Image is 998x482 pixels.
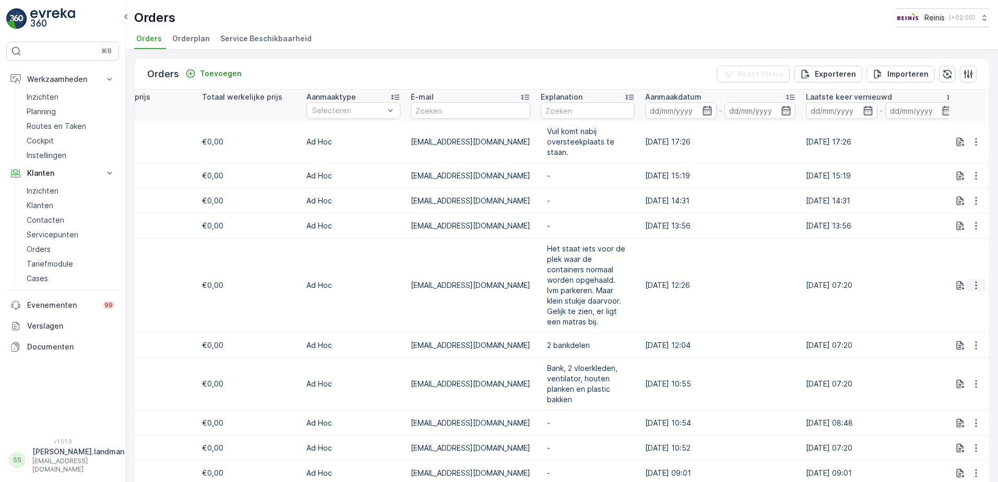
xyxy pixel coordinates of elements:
p: Klanten [27,200,53,211]
span: Het staat iets voor de plek waar de containers normaal worden opgehaald. Ivm parkeren. Maar klein... [547,244,628,327]
p: Selecteren [312,105,384,116]
td: [DATE] 17:26 [640,121,801,163]
span: €0,00 [202,137,223,146]
td: [DATE] 07:20 [801,238,961,333]
p: Ad Hoc [306,196,400,206]
p: E-mail [411,92,434,102]
span: Service Beschikbaarheid [220,33,312,44]
td: [DATE] 10:55 [640,358,801,411]
span: €0,00 [202,379,223,388]
p: [EMAIL_ADDRESS][DOMAIN_NAME] [411,280,530,291]
p: [EMAIL_ADDRESS][DOMAIN_NAME] [411,340,530,351]
p: [EMAIL_ADDRESS][DOMAIN_NAME] [411,171,530,181]
p: [EMAIL_ADDRESS][DOMAIN_NAME] [411,379,530,389]
p: Ad Hoc [306,221,400,231]
p: [EMAIL_ADDRESS][DOMAIN_NAME] [411,443,530,453]
span: Orderplan [172,33,210,44]
p: Aanmaaktype [306,92,356,102]
span: €0,00 [202,443,223,452]
p: [EMAIL_ADDRESS][DOMAIN_NAME] [411,137,530,147]
input: dd/mm/yyyy [885,102,957,119]
p: Orders [147,67,179,81]
a: Planning [22,104,119,119]
a: Verslagen [6,316,119,336]
p: Orders [27,244,51,255]
span: Orders [136,33,162,44]
p: [PERSON_NAME].landman [32,447,124,457]
p: Cases [27,273,48,284]
p: Ad Hoc [306,280,400,291]
input: dd/mm/yyyy [806,102,877,119]
button: Reset filters [717,66,790,82]
td: [DATE] 10:52 [640,436,801,461]
p: Contacten [27,215,64,225]
p: Reset filters [738,69,783,79]
td: [DATE] 13:56 [640,213,801,238]
span: Vuil komt nabij oversteekplaats te staan. [547,126,628,158]
a: Cases [22,271,119,286]
p: Ad Hoc [306,468,400,478]
p: 99 [104,301,113,309]
button: Exporteren [794,66,862,82]
input: dd/mm/yyyy [645,102,717,119]
p: Toevoegen [200,68,242,79]
img: logo [6,8,27,29]
span: €0,00 [202,196,223,205]
p: Instellingen [27,150,66,161]
span: €0,00 [202,221,223,230]
p: Ad Hoc [306,379,400,389]
span: v 1.51.0 [6,438,119,444]
p: - [547,443,628,453]
p: [EMAIL_ADDRESS][DOMAIN_NAME] [411,221,530,231]
button: Klanten [6,163,119,184]
p: [EMAIL_ADDRESS][DOMAIN_NAME] [32,457,124,474]
p: Inzichten [27,92,58,102]
p: Ad Hoc [306,171,400,181]
p: Evenementen [27,300,96,310]
td: [DATE] 15:19 [801,163,961,188]
p: - [547,418,628,428]
p: Totaal werkelijke prijs [202,92,282,102]
p: - [547,221,628,231]
span: €0,00 [202,171,223,180]
p: Verslagen [27,321,115,331]
a: Contacten [22,213,119,227]
input: Zoeken [541,102,635,119]
img: Reinis-Logo-Vrijstaand_Tekengebied-1-copy2_aBO4n7j.png [896,12,920,23]
button: Toevoegen [181,67,246,80]
td: [DATE] 07:20 [801,436,961,461]
p: Exporteren [815,69,856,79]
td: [DATE] 07:20 [801,333,961,358]
p: Ad Hoc [306,340,400,351]
button: SS[PERSON_NAME].landman[EMAIL_ADDRESS][DOMAIN_NAME] [6,447,119,474]
p: [EMAIL_ADDRESS][DOMAIN_NAME] [411,418,530,428]
p: Orders [134,9,175,26]
a: Evenementen99 [6,295,119,316]
p: [EMAIL_ADDRESS][DOMAIN_NAME] [411,468,530,478]
td: [DATE] 08:48 [801,411,961,436]
button: Reinis(+02:00) [896,8,990,27]
td: [DATE] 10:54 [640,411,801,436]
span: €0,00 [202,281,223,290]
p: Planning [27,106,56,117]
p: Werkzaamheden [27,74,98,85]
span: Bank, 2 vloerkleden, ventilator, houten planken en plastic bakken [547,363,628,405]
a: Inzichten [22,90,119,104]
a: Routes en Taken [22,119,119,134]
div: SS [9,452,26,468]
input: Zoeken [411,102,530,119]
a: Orders [22,242,119,257]
p: Ad Hoc [306,137,400,147]
button: Werkzaamheden [6,69,119,90]
a: Documenten [6,336,119,357]
p: - [547,171,628,181]
a: Tariefmodule [22,257,119,271]
span: €0,00 [202,341,223,350]
td: [DATE] 07:20 [801,358,961,411]
p: ( +02:00 ) [949,14,975,22]
a: Servicepunten [22,227,119,242]
p: [EMAIL_ADDRESS][DOMAIN_NAME] [411,196,530,206]
p: - [880,104,883,117]
td: [DATE] 15:19 [640,163,801,188]
p: Aanmaakdatum [645,92,702,102]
